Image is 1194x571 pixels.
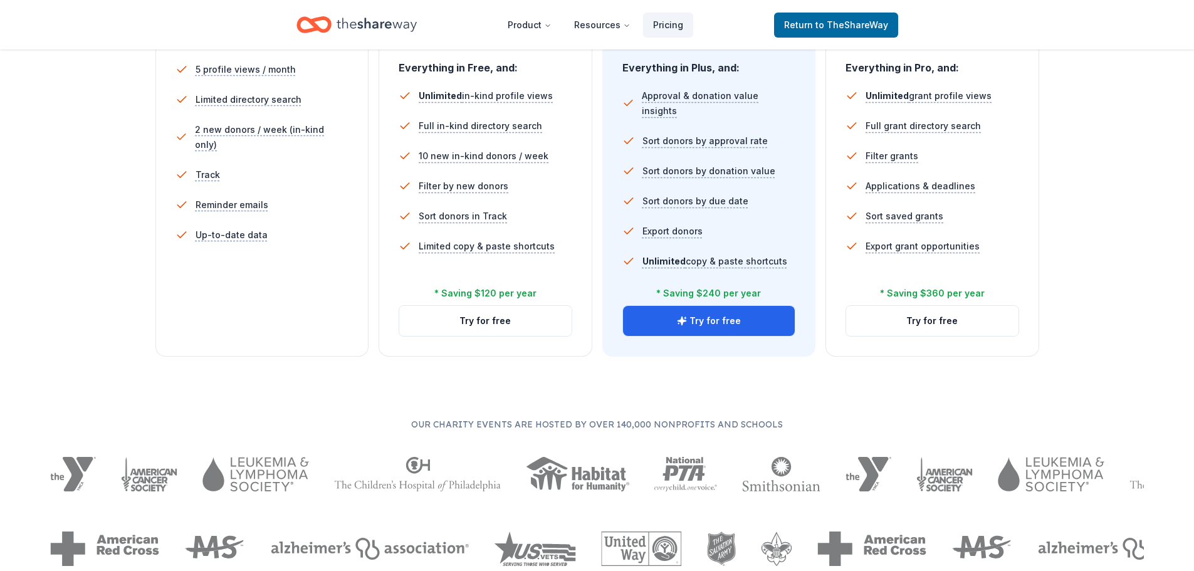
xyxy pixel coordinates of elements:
button: Resources [564,13,641,38]
img: American Cancer Society [916,457,973,491]
img: MS [951,532,1013,566]
a: Pricing [643,13,693,38]
span: Unlimited [642,256,686,266]
img: The Children's Hospital of Philadelphia [334,457,501,491]
div: Everything in Free, and: [399,50,572,76]
button: Product [498,13,562,38]
span: Sort donors by donation value [642,164,775,179]
button: Try for free [623,306,795,336]
span: Sort donors by due date [642,194,748,209]
img: Habitat for Humanity [526,457,629,491]
img: YMCA [846,457,891,491]
span: Export grant opportunities [866,239,980,254]
span: Full in-kind directory search [419,118,542,134]
p: Our charity events are hosted by over 140,000 nonprofits and schools [50,417,1144,432]
span: Export donors [642,224,703,239]
img: MS [184,532,246,566]
span: Track [196,167,220,182]
span: copy & paste shortcuts [642,256,787,266]
span: Return [784,18,888,33]
img: Boy Scouts of America [761,532,792,566]
span: Filter by new donors [419,179,508,194]
div: * Saving $240 per year [656,286,761,301]
div: Everything in Pro, and: [846,50,1019,76]
div: * Saving $360 per year [880,286,985,301]
span: Full grant directory search [866,118,981,134]
img: Alzheimers Association [271,538,469,560]
img: American Red Cross [50,532,159,566]
span: Filter grants [866,149,918,164]
div: * Saving $120 per year [434,286,537,301]
span: 5 profile views / month [196,62,296,77]
img: YMCA [50,457,96,491]
a: Returnto TheShareWay [774,13,898,38]
img: American Cancer Society [121,457,178,491]
span: Unlimited [866,90,909,101]
span: Limited directory search [196,92,301,107]
img: American Red Cross [817,532,926,566]
span: Sort saved grants [866,209,943,224]
span: Approval & donation value insights [642,88,795,118]
span: 2 new donors / week (in-kind only) [195,122,348,152]
span: in-kind profile views [419,90,553,101]
button: Try for free [846,306,1019,336]
span: Applications & deadlines [866,179,975,194]
img: Leukemia & Lymphoma Society [998,457,1104,491]
span: Limited copy & paste shortcuts [419,239,555,254]
span: Reminder emails [196,197,268,212]
span: Up-to-date data [196,228,268,243]
span: Unlimited [419,90,462,101]
span: grant profile views [866,90,992,101]
span: to TheShareWay [815,19,888,30]
a: Home [296,10,417,39]
nav: Main [498,10,693,39]
span: Sort donors by approval rate [642,134,768,149]
span: 10 new in-kind donors / week [419,149,548,164]
div: Everything in Plus, and: [622,50,796,76]
img: Leukemia & Lymphoma Society [202,457,308,491]
span: Sort donors in Track [419,209,507,224]
img: The Salvation Army [707,532,736,566]
img: United Way [601,532,681,566]
img: Smithsonian [742,457,820,491]
img: US Vets [494,532,576,566]
img: National PTA [654,457,718,491]
button: Try for free [399,306,572,336]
